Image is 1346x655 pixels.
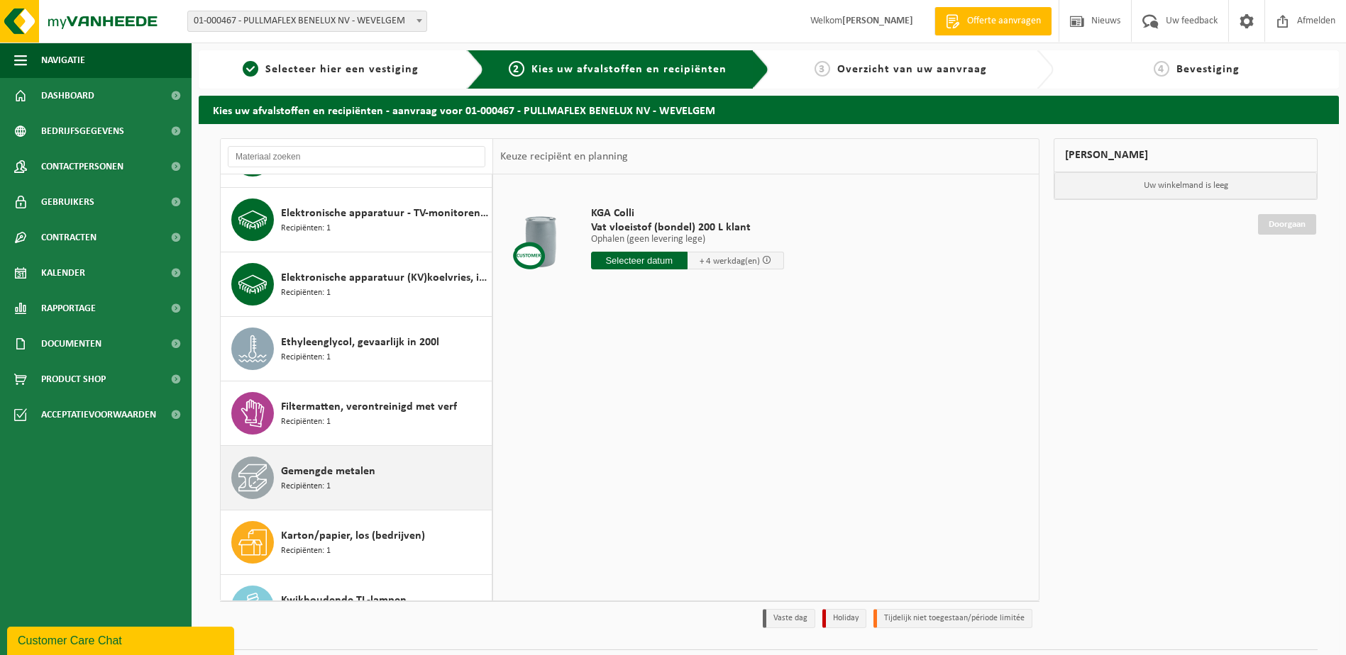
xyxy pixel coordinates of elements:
[221,510,492,575] button: Karton/papier, los (bedrijven) Recipiënten: 1
[763,609,815,628] li: Vaste dag
[1054,172,1317,199] p: Uw winkelmand is leeg
[41,149,123,184] span: Contactpersonen
[281,222,331,235] span: Recipiënten: 1
[281,592,407,609] span: Kwikhoudende TL-lampen
[187,11,427,32] span: 01-000467 - PULLMAFLEX BENELUX NV - WEVELGEM
[221,252,492,317] button: Elektronische apparatuur (KV)koelvries, industrieel Recipiënten: 1
[281,334,439,351] span: Ethyleenglycol, gevaarlijk in 200l
[41,220,96,255] span: Contracten
[700,257,760,266] span: + 4 werkdag(en)
[41,43,85,78] span: Navigatie
[281,286,331,300] span: Recipiënten: 1
[281,415,331,429] span: Recipiënten: 1
[1154,61,1169,77] span: 4
[281,480,331,493] span: Recipiënten: 1
[1054,138,1318,172] div: [PERSON_NAME]
[228,146,485,167] input: Materiaal zoeken
[281,269,488,286] span: Elektronische apparatuur (KV)koelvries, industrieel
[41,291,96,326] span: Rapportage
[41,113,124,149] span: Bedrijfsgegevens
[1258,214,1316,235] a: Doorgaan
[206,61,456,78] a: 1Selecteer hier een vestiging
[493,139,635,174] div: Keuze recipiënt en planning
[221,381,492,446] button: Filtermatten, verontreinigd met verf Recipiënten: 1
[41,397,156,432] span: Acceptatievoorwaarden
[221,317,492,381] button: Ethyleenglycol, gevaarlijk in 200l Recipiënten: 1
[591,235,784,245] p: Ophalen (geen levering lege)
[243,61,258,77] span: 1
[591,220,784,235] span: Vat vloeistof (bondel) 200 L klant
[221,575,492,639] button: Kwikhoudende TL-lampen
[41,184,94,220] span: Gebruikers
[1176,64,1240,75] span: Bevestiging
[815,61,830,77] span: 3
[188,11,426,31] span: 01-000467 - PULLMAFLEX BENELUX NV - WEVELGEM
[199,96,1339,123] h2: Kies uw afvalstoffen en recipiënten - aanvraag voor 01-000467 - PULLMAFLEX BENELUX NV - WEVELGEM
[221,446,492,510] button: Gemengde metalen Recipiënten: 1
[837,64,987,75] span: Overzicht van uw aanvraag
[7,624,237,655] iframe: chat widget
[265,64,419,75] span: Selecteer hier een vestiging
[41,78,94,113] span: Dashboard
[964,14,1044,28] span: Offerte aanvragen
[591,206,784,220] span: KGA Colli
[41,362,106,397] span: Product Shop
[873,609,1032,628] li: Tijdelijk niet toegestaan/période limitée
[934,7,1052,35] a: Offerte aanvragen
[281,205,488,222] span: Elektronische apparatuur - TV-monitoren (TVM)
[41,255,85,291] span: Kalender
[281,351,331,364] span: Recipiënten: 1
[822,609,866,628] li: Holiday
[281,527,425,544] span: Karton/papier, los (bedrijven)
[509,61,524,77] span: 2
[221,188,492,252] button: Elektronische apparatuur - TV-monitoren (TVM) Recipiënten: 1
[842,16,913,26] strong: [PERSON_NAME]
[281,544,331,558] span: Recipiënten: 1
[591,252,688,269] input: Selecteer datum
[281,398,457,415] span: Filtermatten, verontreinigd met verf
[531,64,727,75] span: Kies uw afvalstoffen en recipiënten
[41,326,101,362] span: Documenten
[281,463,375,480] span: Gemengde metalen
